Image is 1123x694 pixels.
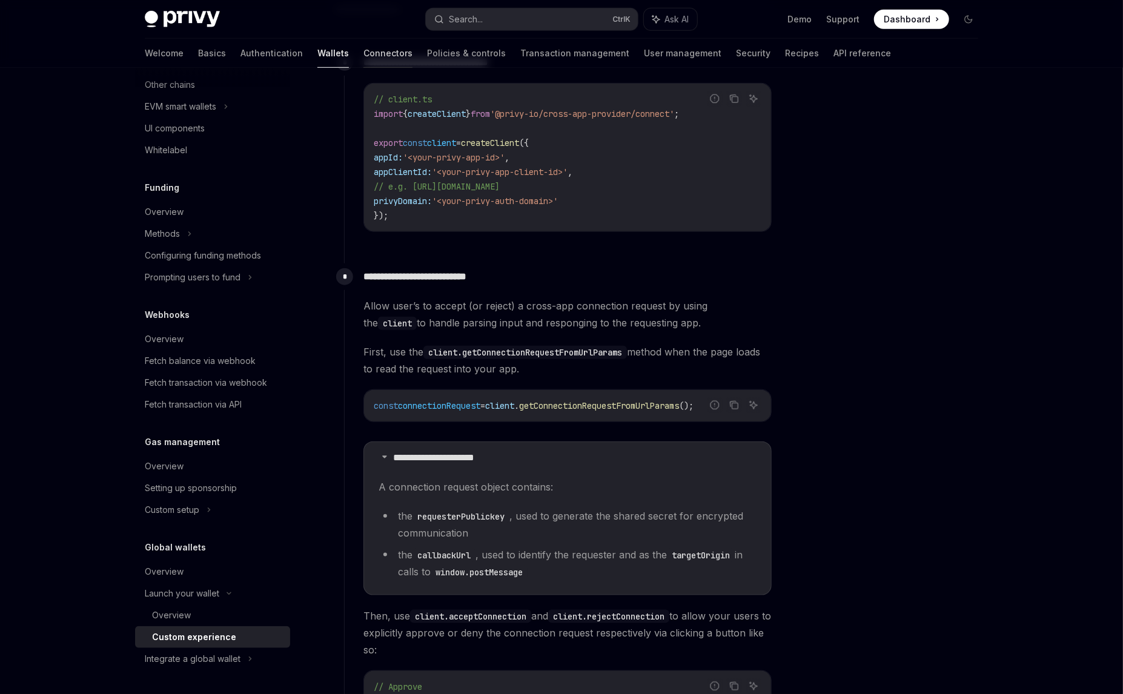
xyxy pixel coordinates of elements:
code: callbackUrl [412,549,475,562]
span: appClientId: [374,167,432,177]
span: Dashboard [884,13,930,25]
div: Overview [145,332,184,346]
code: client [378,317,417,330]
a: Transaction management [520,39,629,68]
span: privyDomain: [374,196,432,207]
span: import [374,108,403,119]
span: Ctrl K [612,15,631,24]
span: createClient [408,108,466,119]
li: the , used to identify the requester and as the in calls to [379,546,757,580]
span: (); [679,400,694,411]
li: the , used to generate the shared secret for encrypted communication [379,507,757,541]
div: Overview [145,205,184,219]
a: Overview [135,328,290,350]
a: Welcome [145,39,184,68]
span: // e.g. [URL][DOMAIN_NAME] [374,181,500,192]
img: dark logo [145,11,220,28]
button: Ask AI [644,8,697,30]
div: Search... [449,12,483,27]
a: Basics [198,39,226,68]
a: Overview [135,201,290,223]
div: Prompting users to fund [145,270,240,285]
span: = [480,400,485,411]
span: = [456,137,461,148]
span: }); [374,210,388,221]
span: ({ [519,137,529,148]
div: Setting up sponsorship [145,481,237,495]
span: Ask AI [664,13,689,25]
h5: Funding [145,180,179,195]
a: User management [644,39,721,68]
span: '<your-privy-app-client-id>' [432,167,568,177]
button: Report incorrect code [707,678,723,694]
details: **** **** **** **** **A connection request object contains: therequesterPublickey, used to genera... [363,441,772,595]
div: Methods [145,226,180,241]
span: getConnectionRequestFromUrlParams [519,400,679,411]
h5: Global wallets [145,540,206,555]
button: Copy the contents from the code block [726,678,742,694]
div: Integrate a global wallet [145,652,240,666]
span: // Approve [374,681,422,692]
span: '<your-privy-auth-domain>' [432,196,558,207]
code: client.acceptConnection [410,610,531,623]
div: Fetch transaction via API [145,397,242,412]
button: Ask AI [746,678,761,694]
span: ; [674,108,679,119]
a: Policies & controls [427,39,506,68]
code: client.getConnectionRequestFromUrlParams [423,346,627,359]
span: client [485,400,514,411]
span: . [514,400,519,411]
a: Recipes [785,39,819,68]
span: createClient [461,137,519,148]
span: // client.ts [374,94,432,105]
button: Ask AI [746,91,761,107]
button: Copy the contents from the code block [726,397,742,413]
span: , [505,152,509,163]
div: Overview [152,608,191,623]
button: Search...CtrlK [426,8,638,30]
span: appId: [374,152,403,163]
div: Fetch balance via webhook [145,354,256,368]
a: Demo [787,13,812,25]
div: Whitelabel [145,143,187,157]
div: Custom setup [145,503,199,517]
div: Fetch transaction via webhook [145,375,267,390]
button: Copy the contents from the code block [726,91,742,107]
h5: Webhooks [145,308,190,322]
a: Overview [135,455,290,477]
code: window.postMessage [431,566,528,579]
a: Configuring funding methods [135,245,290,266]
code: client.rejectConnection [548,610,669,623]
span: A connection request object contains: [379,478,757,495]
code: requesterPublickey [412,510,509,523]
span: { [403,108,408,119]
a: UI components [135,117,290,139]
div: Overview [145,564,184,579]
span: First, use the method when the page loads to read the request into your app. [363,343,772,377]
span: Then, use and to allow your users to explicitly approve or deny the connection request respective... [363,607,772,658]
div: Configuring funding methods [145,248,261,263]
span: '@privy-io/cross-app-provider/connect' [490,108,674,119]
a: Authentication [240,39,303,68]
span: const [403,137,427,148]
button: Ask AI [746,397,761,413]
div: Custom experience [152,630,236,644]
a: Whitelabel [135,139,290,161]
button: Report incorrect code [707,91,723,107]
a: Fetch transaction via webhook [135,372,290,394]
a: Custom experience [135,626,290,648]
span: connectionRequest [398,400,480,411]
span: } [466,108,471,119]
a: Wallets [317,39,349,68]
a: Overview [135,561,290,583]
button: Report incorrect code [707,397,723,413]
a: Overview [135,604,290,626]
a: Dashboard [874,10,949,29]
div: UI components [145,121,205,136]
a: Security [736,39,770,68]
span: , [568,167,572,177]
span: client [427,137,456,148]
a: Fetch balance via webhook [135,350,290,372]
a: API reference [833,39,891,68]
div: EVM smart wallets [145,99,216,114]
